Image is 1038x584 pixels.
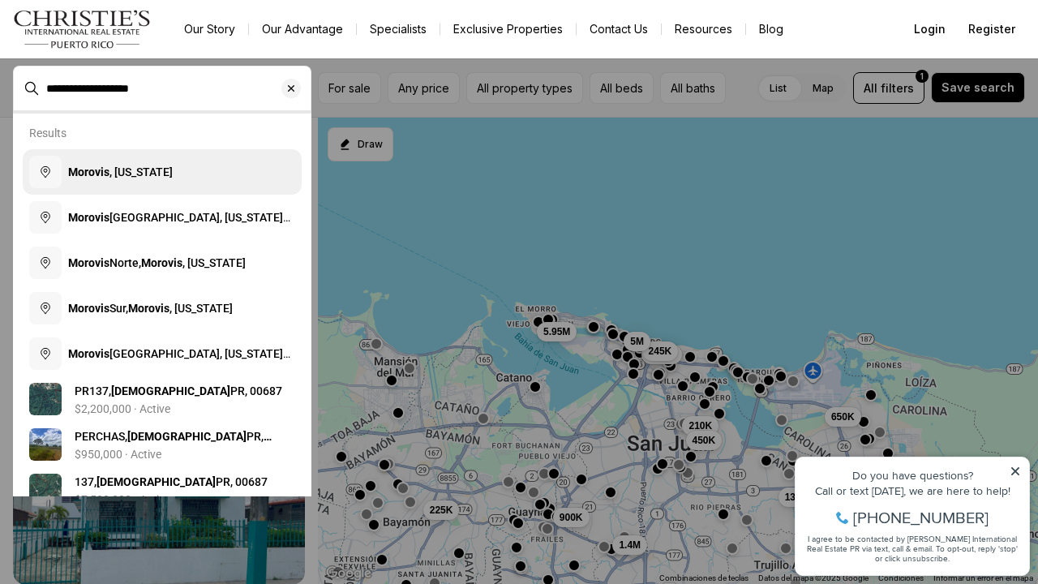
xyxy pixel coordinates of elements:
[68,347,290,376] span: [GEOGRAPHIC_DATA], [US_STATE] 137, , [US_STATE]
[141,256,182,269] b: Morovis
[68,211,109,224] b: Morovis
[23,467,302,513] a: View details: 137
[68,256,109,269] b: Morovis
[75,402,170,415] p: $2,200,000 · Active
[662,18,745,41] a: Resources
[968,23,1015,36] span: Register
[75,448,161,461] p: $950,000 · Active
[128,302,169,315] b: Morovis
[357,18,440,41] a: Specialists
[68,211,290,240] span: [GEOGRAPHIC_DATA], [US_STATE] 617, , [US_STATE]
[23,331,302,376] button: Morovis[GEOGRAPHIC_DATA], [US_STATE] 137,, [US_STATE]
[23,422,302,467] a: View details: PERCHAS
[29,127,66,140] p: Results
[66,76,202,92] span: [PHONE_NUMBER]
[23,286,302,331] button: MorovisSur,Morovis, [US_STATE]
[68,256,246,269] span: Norte, , [US_STATE]
[959,13,1025,45] button: Register
[13,10,152,49] img: logo
[111,384,230,397] b: [DEMOGRAPHIC_DATA]
[23,376,302,422] a: View details: PR137
[68,165,109,178] b: Morovis
[97,475,216,488] b: [DEMOGRAPHIC_DATA]
[75,493,170,506] p: $7,500,000 · Active
[23,240,302,286] button: MorovisNorte,Morovis, [US_STATE]
[75,475,268,488] span: 137, PR, 00687
[914,23,946,36] span: Login
[127,430,247,443] b: [DEMOGRAPHIC_DATA]
[171,18,248,41] a: Our Story
[75,430,272,459] span: PERCHAS, PR, 00687
[68,347,109,360] b: Morovis
[68,302,233,315] span: Sur, , [US_STATE]
[75,384,282,397] span: PR137, PR, 00687
[746,18,796,41] a: Blog
[281,67,311,110] button: Clear search input
[249,18,356,41] a: Our Advantage
[23,149,302,195] button: Morovis, [US_STATE]
[440,18,576,41] a: Exclusive Properties
[577,18,661,41] button: Contact Us
[17,52,234,63] div: Call or text [DATE], we are here to help!
[68,302,109,315] b: Morovis
[904,13,955,45] button: Login
[68,165,173,178] span: , [US_STATE]
[17,36,234,48] div: Do you have questions?
[20,100,231,131] span: I agree to be contacted by [PERSON_NAME] International Real Estate PR via text, call & email. To ...
[23,195,302,240] button: Morovis[GEOGRAPHIC_DATA], [US_STATE] 617,, [US_STATE]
